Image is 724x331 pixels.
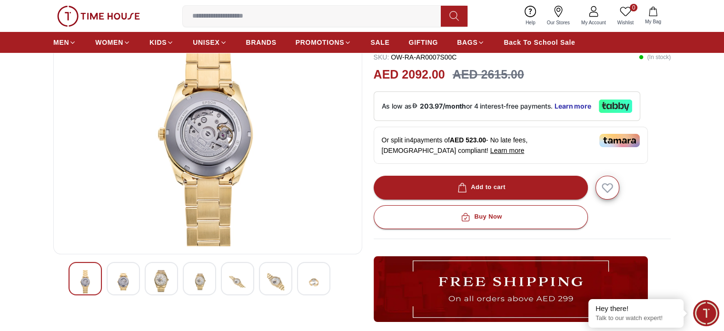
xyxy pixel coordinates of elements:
h2: AED 2092.00 [374,66,445,84]
img: ORIENT Men's Analog White Dial Watch - OW-RA-AR0007S00C [267,270,284,293]
img: ORIENT Men's Analog White Dial Watch - OW-RA-AR0007S00C [77,270,94,293]
span: My Account [577,19,610,26]
div: Buy Now [459,211,502,222]
a: Help [520,4,541,28]
span: WOMEN [95,38,123,47]
p: OW-RA-AR0007S00C [374,52,457,62]
span: My Bag [641,18,665,25]
button: My Bag [639,5,667,27]
span: Learn more [490,147,525,154]
img: Tamara [599,134,640,147]
a: PROMOTIONS [296,34,352,51]
span: Wishlist [614,19,637,26]
span: SKU : [374,53,389,61]
h3: AED 2615.00 [453,66,524,84]
a: BAGS [457,34,485,51]
div: Or split in 4 payments of - No late fees, [DEMOGRAPHIC_DATA] compliant! [374,127,648,164]
img: ORIENT Men's Analog White Dial Watch - OW-RA-AR0007S00C [305,270,322,293]
span: SALE [370,38,389,47]
span: AED 523.00 [450,136,486,144]
img: ORIENT Men's Analog White Dial Watch - OW-RA-AR0007S00C [61,18,354,246]
img: ORIENT Men's Analog White Dial Watch - OW-RA-AR0007S00C [191,270,208,293]
a: SALE [370,34,389,51]
a: WOMEN [95,34,130,51]
button: Add to cart [374,176,588,200]
a: KIDS [149,34,174,51]
p: ( In stock ) [639,52,671,62]
a: Our Stores [541,4,575,28]
a: GIFTING [408,34,438,51]
a: Back To School Sale [504,34,575,51]
a: BRANDS [246,34,277,51]
div: Add to cart [456,182,506,193]
span: BRANDS [246,38,277,47]
span: GIFTING [408,38,438,47]
img: ... [57,6,140,27]
span: PROMOTIONS [296,38,345,47]
div: Chat Widget [693,300,719,326]
a: 0Wishlist [612,4,639,28]
span: KIDS [149,38,167,47]
button: Buy Now [374,205,588,229]
img: ORIENT Men's Analog White Dial Watch - OW-RA-AR0007S00C [153,270,170,292]
img: ORIENT Men's Analog White Dial Watch - OW-RA-AR0007S00C [229,270,246,293]
span: 0 [630,4,637,11]
span: Help [522,19,539,26]
span: Back To School Sale [504,38,575,47]
span: Our Stores [543,19,574,26]
div: Hey there! [595,304,676,313]
span: UNISEX [193,38,219,47]
span: BAGS [457,38,477,47]
a: UNISEX [193,34,227,51]
a: MEN [53,34,76,51]
span: MEN [53,38,69,47]
p: Talk to our watch expert! [595,314,676,322]
img: ORIENT Men's Analog White Dial Watch - OW-RA-AR0007S00C [115,270,132,293]
img: ... [374,256,648,322]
